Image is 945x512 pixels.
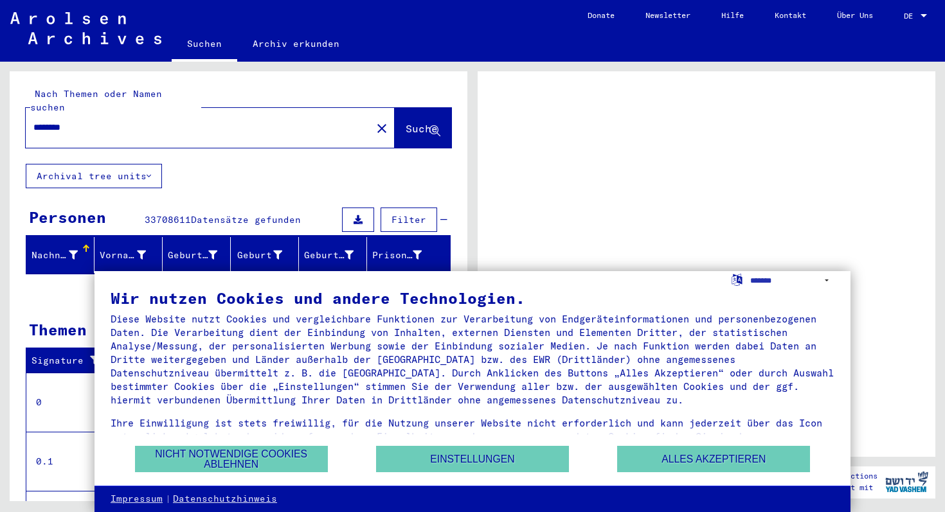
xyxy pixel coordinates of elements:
[750,271,834,290] select: Sprache auswählen
[406,122,438,135] span: Suche
[30,88,162,113] mat-label: Nach Themen oder Namen suchen
[374,121,390,136] mat-icon: close
[372,249,422,262] div: Prisoner #
[111,290,834,306] div: Wir nutzen Cookies und andere Technologien.
[111,416,834,457] div: Ihre Einwilligung ist stets freiwillig, für die Nutzung unserer Website nicht erforderlich und ka...
[904,12,918,21] span: DE
[111,493,163,506] a: Impressum
[392,214,426,225] span: Filter
[236,245,298,265] div: Geburt‏
[237,28,355,59] a: Archiv erkunden
[26,373,115,432] td: 0
[236,249,282,262] div: Geburt‏
[168,249,217,262] div: Geburtsname
[100,249,146,262] div: Vorname
[730,273,744,285] label: Sprache auswählen
[172,28,237,62] a: Suchen
[100,245,162,265] div: Vorname
[173,493,277,506] a: Datenschutzhinweis
[191,214,301,225] span: Datensätze gefunden
[32,351,118,371] div: Signature
[381,207,437,232] button: Filter
[367,237,450,273] mat-header-cell: Prisoner #
[299,237,367,273] mat-header-cell: Geburtsdatum
[376,446,569,472] button: Einstellungen
[231,237,299,273] mat-header-cell: Geburt‏
[372,245,438,265] div: Prisoner #
[32,245,94,265] div: Nachname
[395,108,451,148] button: Suche
[111,312,834,407] div: Diese Website nutzt Cookies und vergleichbare Funktionen zur Verarbeitung von Endgeräteinformatio...
[145,214,191,225] span: 33708611
[168,245,233,265] div: Geburtsname
[617,446,810,472] button: Alles akzeptieren
[163,237,231,273] mat-header-cell: Geburtsname
[26,164,162,188] button: Archival tree units
[32,249,78,262] div: Nachname
[369,115,395,141] button: Clear
[883,466,931,498] img: yv_logo.png
[32,354,105,367] div: Signature
[29,318,87,341] div: Themen
[304,249,354,262] div: Geburtsdatum
[10,12,161,44] img: Arolsen_neg.svg
[29,206,106,229] div: Personen
[94,237,163,273] mat-header-cell: Vorname
[304,245,370,265] div: Geburtsdatum
[26,432,115,491] td: 0.1
[135,446,328,472] button: Nicht notwendige Cookies ablehnen
[26,237,94,273] mat-header-cell: Nachname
